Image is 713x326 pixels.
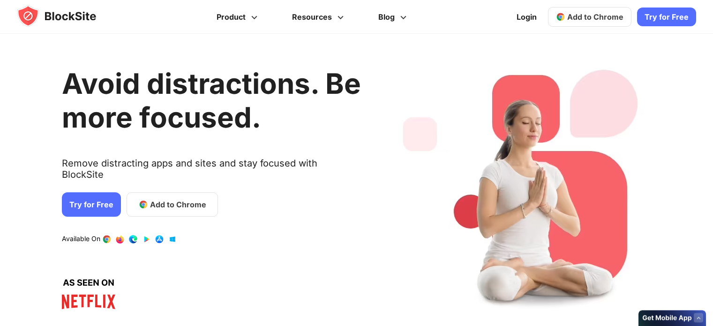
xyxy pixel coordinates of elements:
h1: Avoid distractions. Be more focused. [62,67,361,134]
a: Login [511,6,542,28]
a: Try for Free [62,192,121,217]
text: Remove distracting apps and sites and stay focused with BlockSite [62,158,361,188]
span: Add to Chrome [150,199,206,210]
text: Available On [62,235,100,244]
a: Add to Chrome [548,7,631,27]
span: Add to Chrome [567,12,623,22]
a: Try for Free [637,8,696,26]
img: chrome-icon.svg [556,12,565,22]
a: Add to Chrome [127,192,218,217]
img: blocksite-icon.5d769676.svg [17,5,114,27]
